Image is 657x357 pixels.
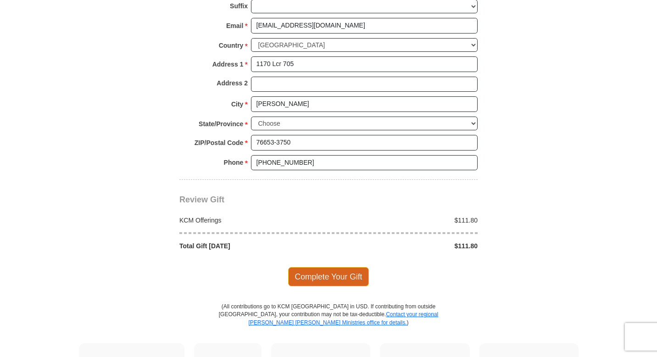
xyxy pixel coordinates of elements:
div: KCM Offerings [175,216,329,225]
div: Total Gift [DATE] [175,241,329,251]
strong: Address 2 [217,77,248,89]
strong: Phone [224,156,244,169]
span: Review Gift [179,195,224,204]
strong: Address 1 [212,58,244,71]
div: $111.80 [328,216,483,225]
a: Contact your regional [PERSON_NAME] [PERSON_NAME] Ministries office for details. [248,311,438,325]
strong: ZIP/Postal Code [195,136,244,149]
p: (All contributions go to KCM [GEOGRAPHIC_DATA] in USD. If contributing from outside [GEOGRAPHIC_D... [218,303,439,343]
strong: City [231,98,243,111]
div: $111.80 [328,241,483,251]
span: Complete Your Gift [288,267,369,286]
strong: Email [226,19,243,32]
strong: Country [219,39,244,52]
strong: State/Province [199,117,243,130]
